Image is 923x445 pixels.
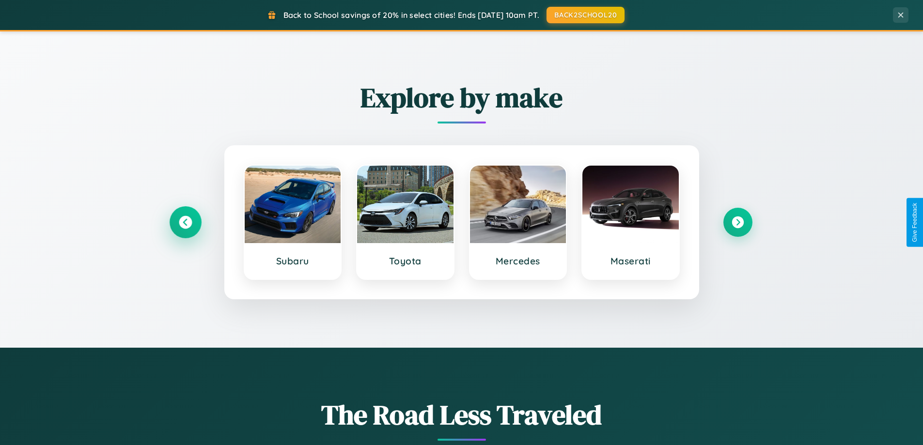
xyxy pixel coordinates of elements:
[254,255,331,267] h3: Subaru
[480,255,557,267] h3: Mercedes
[911,203,918,242] div: Give Feedback
[367,255,444,267] h3: Toyota
[592,255,669,267] h3: Maserati
[171,79,752,116] h2: Explore by make
[547,7,625,23] button: BACK2SCHOOL20
[171,396,752,433] h1: The Road Less Traveled
[283,10,539,20] span: Back to School savings of 20% in select cities! Ends [DATE] 10am PT.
